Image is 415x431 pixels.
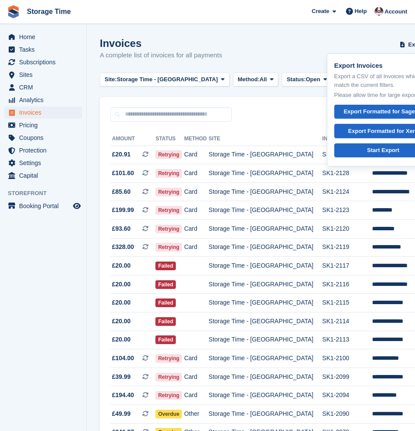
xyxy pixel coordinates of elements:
[23,4,74,19] a: Storage Time
[112,261,131,270] span: £20.00
[19,94,71,106] span: Analytics
[260,75,267,84] span: All
[19,31,71,43] span: Home
[19,132,71,144] span: Coupons
[72,201,82,211] a: Preview store
[209,331,323,349] td: Storage Time - [GEOGRAPHIC_DATA]
[4,106,82,119] a: menu
[155,373,182,381] span: Retrying
[312,7,329,16] span: Create
[375,7,383,16] img: Saeed
[209,238,323,257] td: Storage Time - [GEOGRAPHIC_DATA]
[155,188,182,196] span: Retrying
[4,132,82,144] a: menu
[4,144,82,156] a: menu
[282,73,332,87] button: Status: Open
[209,201,323,220] td: Storage Time - [GEOGRAPHIC_DATA]
[184,201,208,220] td: Card
[112,298,131,307] span: £20.00
[19,43,71,56] span: Tasks
[209,257,323,275] td: Storage Time - [GEOGRAPHIC_DATA]
[112,169,134,178] span: £101.60
[155,206,182,215] span: Retrying
[322,312,372,331] td: SK1-2114
[155,243,182,252] span: Retrying
[322,164,372,183] td: SK1-2128
[155,410,182,418] span: Overdue
[4,31,82,43] a: menu
[155,280,176,289] span: Failed
[4,119,82,131] a: menu
[112,354,134,363] span: £104.00
[112,280,131,289] span: £20.00
[19,119,71,131] span: Pricing
[19,106,71,119] span: Invoices
[155,169,182,178] span: Retrying
[322,182,372,201] td: SK1-2124
[112,242,134,252] span: £328.00
[184,349,208,368] td: Card
[322,220,372,239] td: SK1-2120
[110,132,155,146] th: Amount
[287,75,306,84] span: Status:
[4,94,82,106] a: menu
[322,275,372,294] td: SK1-2116
[322,331,372,349] td: SK1-2113
[19,56,71,68] span: Subscriptions
[322,257,372,275] td: SK1-2117
[4,56,82,68] a: menu
[209,182,323,201] td: Storage Time - [GEOGRAPHIC_DATA]
[155,225,182,233] span: Retrying
[4,43,82,56] a: menu
[112,391,134,400] span: £194.40
[209,294,323,312] td: Storage Time - [GEOGRAPHIC_DATA]
[112,317,131,326] span: £20.00
[4,157,82,169] a: menu
[112,409,131,418] span: £49.99
[112,150,131,159] span: £20.91
[306,75,320,84] span: Open
[155,391,182,400] span: Retrying
[184,405,208,424] td: Other
[155,150,182,159] span: Retrying
[4,81,82,93] a: menu
[100,73,230,87] button: Site: Storage Time - [GEOGRAPHIC_DATA]
[209,164,323,183] td: Storage Time - [GEOGRAPHIC_DATA]
[184,386,208,405] td: Card
[4,200,82,212] a: menu
[209,275,323,294] td: Storage Time - [GEOGRAPHIC_DATA]
[322,386,372,405] td: SK1-2094
[155,298,176,307] span: Failed
[209,368,323,386] td: Storage Time - [GEOGRAPHIC_DATA]
[112,335,131,344] span: £20.00
[4,69,82,81] a: menu
[209,349,323,368] td: Storage Time - [GEOGRAPHIC_DATA]
[322,294,372,312] td: SK1-2115
[112,206,134,215] span: £199.99
[209,312,323,331] td: Storage Time - [GEOGRAPHIC_DATA]
[322,201,372,220] td: SK1-2123
[19,69,71,81] span: Sites
[155,262,176,270] span: Failed
[100,37,222,49] h1: Invoices
[184,164,208,183] td: Card
[233,73,279,87] button: Method: All
[322,132,372,146] th: Invoice Number
[19,169,71,182] span: Capital
[184,132,208,146] th: Method
[209,132,323,146] th: Site
[385,7,407,16] span: Account
[19,157,71,169] span: Settings
[8,189,86,198] span: Storefront
[184,146,208,164] td: Card
[322,349,372,368] td: SK1-2100
[184,220,208,239] td: Card
[100,50,222,60] p: A complete list of invoices for all payments
[367,146,399,155] div: Start Export
[184,238,208,257] td: Card
[7,5,20,18] img: stora-icon-8386f47178a22dfd0bd8f6a31ec36ba5ce8667c1dd55bd0f319d3a0aa187defe.svg
[322,238,372,257] td: SK1-2119
[322,405,372,424] td: SK1-2090
[155,335,176,344] span: Failed
[117,75,218,84] span: Storage Time - [GEOGRAPHIC_DATA]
